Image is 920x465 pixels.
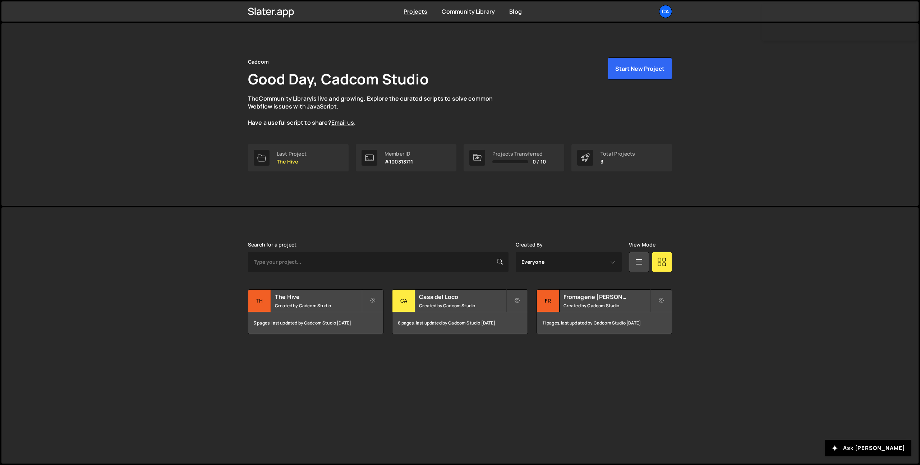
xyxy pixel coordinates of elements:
input: Type your project... [248,252,509,272]
p: 3 [601,159,635,165]
div: Cadcom [248,57,269,66]
a: Ca Casa del Loco Created by Cadcom Studio 6 pages, last updated by Cadcom Studio [DATE] [392,289,528,334]
button: Start New Project [608,57,672,80]
label: View Mode [629,242,655,248]
a: Community Library [442,8,495,15]
div: Th [248,290,271,312]
a: Email us [331,119,354,126]
h2: The Hive [275,293,362,301]
div: 3 pages, last updated by Cadcom Studio [DATE] [248,312,383,334]
div: Ca [392,290,415,312]
a: Last Project The Hive [248,144,349,171]
a: Th The Hive Created by Cadcom Studio 3 pages, last updated by Cadcom Studio [DATE] [248,289,383,334]
h2: Casa del Loco [419,293,506,301]
div: Last Project [277,151,307,157]
a: Community Library [259,95,312,102]
a: Blog [509,8,522,15]
p: The Hive [277,159,307,165]
a: Fr Fromagerie [PERSON_NAME] Created by Cadcom Studio 11 pages, last updated by Cadcom Studio [DATE] [537,289,672,334]
small: Created by Cadcom Studio [419,303,506,309]
div: Fr [537,290,560,312]
div: 6 pages, last updated by Cadcom Studio [DATE] [392,312,527,334]
p: The is live and growing. Explore the curated scripts to solve common Webflow issues with JavaScri... [248,95,507,127]
span: 0 / 10 [533,159,546,165]
h1: Good Day, Cadcom Studio [248,69,429,89]
div: Projects Transferred [492,151,546,157]
small: Created by Cadcom Studio [275,303,362,309]
a: Ca [659,5,672,18]
a: Projects [404,8,427,15]
button: Ask [PERSON_NAME] [825,440,911,456]
label: Search for a project [248,242,296,248]
small: Created by Cadcom Studio [563,303,650,309]
div: Member ID [385,151,413,157]
div: 11 pages, last updated by Cadcom Studio [DATE] [537,312,672,334]
h2: Fromagerie [PERSON_NAME] [563,293,650,301]
p: #100313711 [385,159,413,165]
label: Created By [516,242,543,248]
div: Total Projects [601,151,635,157]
